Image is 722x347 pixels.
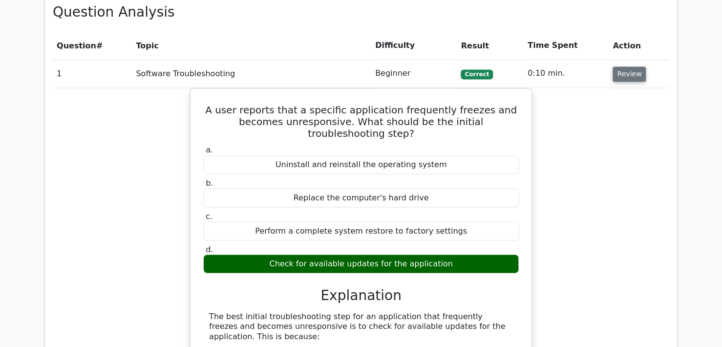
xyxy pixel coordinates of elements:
[206,211,212,220] span: c.
[371,60,457,87] td: Beginner
[202,104,520,139] h5: A user reports that a specific application frequently freezes and becomes unresponsive. What shou...
[203,254,519,273] div: Check for available updates for the application
[206,244,213,254] span: d.
[203,155,519,174] div: Uninstall and reinstall the operating system
[53,32,132,60] th: #
[209,287,513,304] h3: Explanation
[461,69,492,79] span: Correct
[57,41,96,50] span: Question
[371,32,457,60] th: Difficulty
[524,32,609,60] th: Time Spent
[609,32,669,60] th: Action
[613,66,646,82] button: Review
[206,145,213,154] span: a.
[524,60,609,87] td: 0:10 min.
[203,221,519,240] div: Perform a complete system restore to factory settings
[132,32,371,60] th: Topic
[206,178,213,187] span: b.
[132,60,371,87] td: Software Troubleshooting
[203,188,519,207] div: Replace the computer's hard drive
[53,60,132,87] td: 1
[457,32,524,60] th: Result
[53,4,669,21] h3: Question Analysis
